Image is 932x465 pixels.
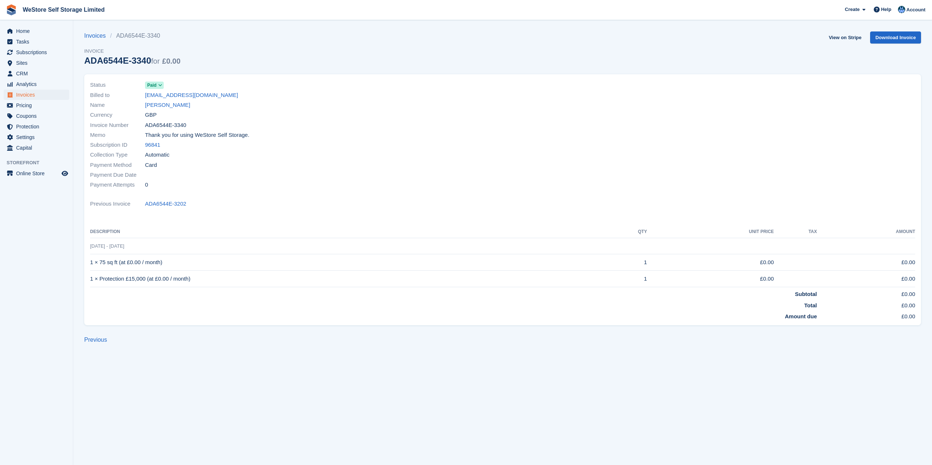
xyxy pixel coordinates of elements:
a: ADA6544E-3202 [145,200,186,208]
span: £0.00 [162,57,181,65]
a: View on Stripe [826,31,864,44]
span: Invoice [84,48,181,55]
span: Status [90,81,145,89]
span: CRM [16,68,60,79]
span: Paid [147,82,156,89]
span: Subscription ID [90,141,145,149]
td: £0.00 [647,271,774,287]
td: 1 [601,254,647,271]
span: Protection [16,121,60,132]
a: menu [4,121,69,132]
span: GBP [145,111,157,119]
span: Collection Type [90,151,145,159]
span: Payment Method [90,161,145,169]
nav: breadcrumbs [84,31,181,40]
span: Memo [90,131,145,139]
span: Analytics [16,79,60,89]
span: Subscriptions [16,47,60,57]
a: menu [4,47,69,57]
a: menu [4,100,69,110]
span: Card [145,161,157,169]
span: Help [881,6,891,13]
img: Joanne Goff [898,6,905,13]
span: Thank you for using WeStore Self Storage. [145,131,249,139]
td: 1 [601,271,647,287]
th: Description [90,226,601,238]
td: £0.00 [817,299,915,310]
span: [DATE] - [DATE] [90,243,124,249]
td: £0.00 [817,287,915,299]
td: £0.00 [817,310,915,321]
span: Sites [16,58,60,68]
span: Capital [16,143,60,153]
strong: Amount due [785,313,817,319]
a: menu [4,79,69,89]
th: QTY [601,226,647,238]
a: Invoices [84,31,110,40]
a: menu [4,58,69,68]
a: menu [4,90,69,100]
td: 1 × Protection £15,000 (at £0.00 / month) [90,271,601,287]
a: 96841 [145,141,160,149]
span: Settings [16,132,60,142]
span: Payment Due Date [90,171,145,179]
span: Invoices [16,90,60,100]
span: Online Store [16,168,60,179]
a: Download Invoice [870,31,921,44]
span: Pricing [16,100,60,110]
span: Currency [90,111,145,119]
img: stora-icon-8386f47178a22dfd0bd8f6a31ec36ba5ce8667c1dd55bd0f319d3a0aa187defe.svg [6,4,17,15]
span: Create [845,6,859,13]
span: Previous Invoice [90,200,145,208]
span: Account [906,6,925,14]
a: menu [4,111,69,121]
strong: Subtotal [795,291,817,297]
td: £0.00 [817,271,915,287]
a: [PERSON_NAME] [145,101,190,109]
span: Storefront [7,159,73,166]
td: £0.00 [647,254,774,271]
td: 1 × 75 sq ft (at £0.00 / month) [90,254,601,271]
a: [EMAIL_ADDRESS][DOMAIN_NAME] [145,91,238,100]
a: menu [4,37,69,47]
a: WeStore Self Storage Limited [20,4,108,16]
a: menu [4,68,69,79]
a: menu [4,143,69,153]
a: Previous [84,337,107,343]
span: Coupons [16,111,60,121]
span: Home [16,26,60,36]
span: Tasks [16,37,60,47]
span: 0 [145,181,148,189]
span: Name [90,101,145,109]
td: £0.00 [817,254,915,271]
div: ADA6544E-3340 [84,56,181,65]
a: Preview store [60,169,69,178]
a: menu [4,26,69,36]
strong: Total [804,302,817,308]
span: Billed to [90,91,145,100]
span: Payment Attempts [90,181,145,189]
th: Amount [817,226,915,238]
span: for [151,57,160,65]
span: ADA6544E-3340 [145,121,186,130]
th: Unit Price [647,226,774,238]
a: Paid [145,81,164,89]
th: Tax [774,226,817,238]
a: menu [4,168,69,179]
span: Automatic [145,151,170,159]
a: menu [4,132,69,142]
span: Invoice Number [90,121,145,130]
